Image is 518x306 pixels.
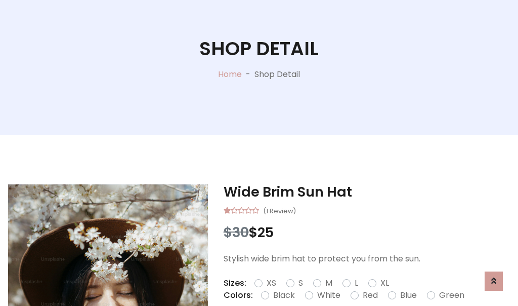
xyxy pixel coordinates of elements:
p: Shop Detail [254,68,300,81]
label: Blue [400,289,417,301]
label: S [298,277,303,289]
label: Black [273,289,295,301]
p: Colors: [224,289,253,301]
h3: Wide Brim Sun Hat [224,184,510,200]
h1: Shop Detail [199,37,319,60]
small: (1 Review) [263,204,296,216]
label: White [317,289,340,301]
p: Sizes: [224,277,246,289]
span: $30 [224,223,249,242]
label: Green [439,289,464,301]
label: XL [380,277,389,289]
a: Home [218,68,242,80]
label: M [325,277,332,289]
p: - [242,68,254,81]
span: 25 [257,223,274,242]
label: L [355,277,358,289]
label: Red [363,289,378,301]
p: Stylish wide brim hat to protect you from the sun. [224,253,510,265]
label: XS [267,277,276,289]
h3: $ [224,224,510,241]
